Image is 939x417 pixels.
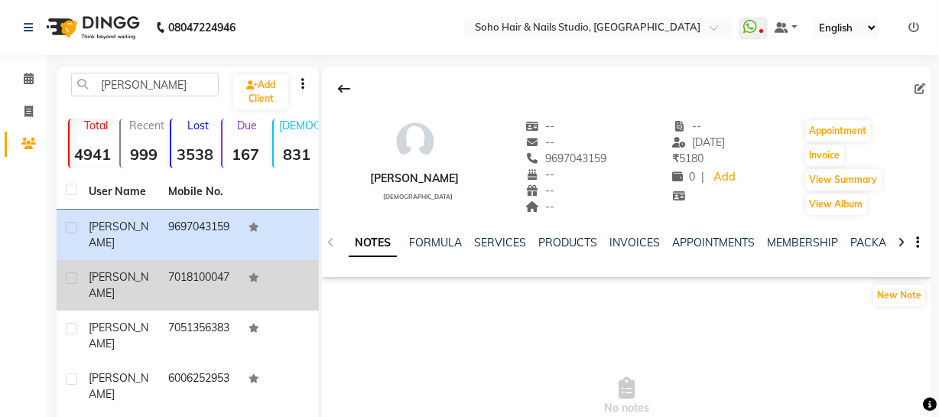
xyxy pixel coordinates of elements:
a: INVOICES [609,236,660,249]
span: -- [525,168,554,181]
th: User Name [80,174,159,210]
td: 7051356383 [159,311,239,361]
td: 6006252953 [159,361,239,412]
span: -- [525,184,554,197]
div: [PERSON_NAME] [371,171,460,187]
a: PRODUCTS [538,236,597,249]
strong: 167 [223,145,269,164]
span: [PERSON_NAME] [89,220,148,249]
p: Total [76,119,116,132]
a: PACKAGES [850,236,907,249]
span: [PERSON_NAME] [89,371,148,401]
button: New Note [873,285,925,306]
a: MEMBERSHIP [767,236,838,249]
a: SERVICES [474,236,526,249]
span: -- [525,200,554,213]
a: Add [710,167,737,188]
div: Back to Client [328,74,360,103]
p: Lost [177,119,218,132]
p: [DEMOGRAPHIC_DATA] [280,119,320,132]
span: -- [525,119,554,133]
a: Add Client [233,74,288,109]
strong: 4941 [70,145,116,164]
span: [PERSON_NAME] [89,321,148,350]
b: 08047224946 [168,6,236,49]
span: -- [672,119,701,133]
button: View Summary [806,169,882,191]
a: FORMULA [409,236,462,249]
th: Mobile No. [159,174,239,210]
span: | [701,169,704,185]
span: 5180 [672,151,703,165]
span: [DEMOGRAPHIC_DATA] [383,193,453,200]
strong: 3538 [171,145,218,164]
span: -- [525,135,554,149]
button: View Album [806,194,867,215]
p: Recent [127,119,167,132]
td: 9697043159 [159,210,239,260]
input: Search by Name/Mobile/Email/Code [71,73,219,96]
span: [PERSON_NAME] [89,270,148,300]
a: APPOINTMENTS [672,236,755,249]
span: ₹ [672,151,679,165]
a: NOTES [349,230,397,257]
span: [DATE] [672,135,725,149]
td: 7018100047 [159,260,239,311]
img: logo [39,6,144,49]
img: avatar [392,119,438,165]
button: Appointment [806,120,871,142]
span: 0 [672,170,695,184]
strong: 999 [121,145,167,164]
p: Due [226,119,269,132]
button: Invoice [806,145,844,166]
span: 9697043159 [525,151,606,165]
strong: 831 [274,145,320,164]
